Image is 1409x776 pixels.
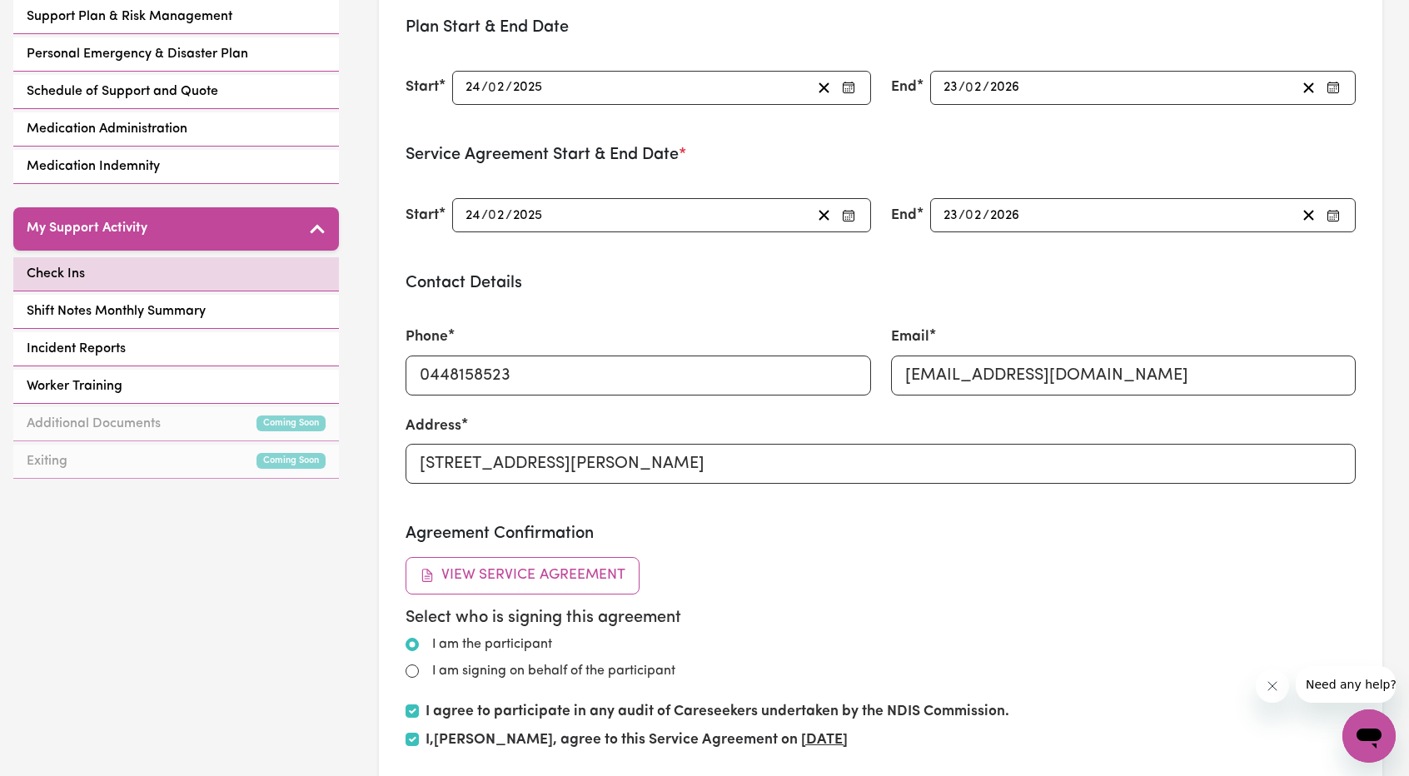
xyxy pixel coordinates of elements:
[465,77,481,99] input: --
[489,77,505,99] input: --
[406,326,448,348] label: Phone
[406,17,1356,37] h3: Plan Start & End Date
[481,80,488,95] span: /
[13,295,339,329] a: Shift Notes Monthly Summary
[965,209,973,222] span: 0
[406,608,1356,628] h5: Select who is signing this agreement
[13,407,339,441] a: Additional DocumentsComing Soon
[13,112,339,147] a: Medication Administration
[13,445,339,479] a: ExitingComing Soon
[27,44,248,64] span: Personal Emergency & Disaster Plan
[891,205,917,226] label: End
[406,77,439,98] label: Start
[406,273,1356,293] h3: Contact Details
[512,204,544,226] input: ----
[27,7,232,27] span: Support Plan & Risk Management
[406,524,1356,544] h3: Agreement Confirmation
[989,77,1021,99] input: ----
[966,204,983,226] input: --
[13,257,339,291] a: Check Ins
[27,119,187,139] span: Medication Administration
[891,77,917,98] label: End
[406,415,461,437] label: Address
[256,415,326,431] small: Coming Soon
[489,204,505,226] input: --
[406,145,1356,165] h3: Service Agreement Start & End Date
[488,209,496,222] span: 0
[406,557,640,594] button: View Service Agreement
[432,661,675,681] label: I am signing on behalf of the participant
[943,204,958,226] input: --
[965,81,973,94] span: 0
[27,339,126,359] span: Incident Reports
[426,701,1009,723] label: I agree to participate in any audit of Careseekers undertaken by the NDIS Commission.
[13,75,339,109] a: Schedule of Support and Quote
[1342,709,1396,763] iframe: Button to launch messaging window
[256,453,326,469] small: Coming Soon
[966,77,983,99] input: --
[27,376,122,396] span: Worker Training
[27,414,161,434] span: Additional Documents
[1296,666,1396,703] iframe: Message from company
[1256,669,1289,703] iframe: Close message
[512,77,544,99] input: ----
[27,221,147,236] h5: My Support Activity
[27,82,218,102] span: Schedule of Support and Quote
[27,301,206,321] span: Shift Notes Monthly Summary
[891,326,929,348] label: Email
[958,80,965,95] span: /
[406,205,439,226] label: Start
[958,208,965,223] span: /
[983,80,989,95] span: /
[801,733,848,747] u: [DATE]
[426,729,848,751] label: I, , agree to this Service Agreement on
[505,208,512,223] span: /
[10,12,101,25] span: Need any help?
[27,157,160,177] span: Medication Indemnity
[505,80,512,95] span: /
[13,332,339,366] a: Incident Reports
[989,204,1021,226] input: ----
[434,733,553,747] strong: [PERSON_NAME]
[13,207,339,251] button: My Support Activity
[488,81,496,94] span: 0
[13,370,339,404] a: Worker Training
[27,264,85,284] span: Check Ins
[481,208,488,223] span: /
[432,634,552,654] label: I am the participant
[943,77,958,99] input: --
[465,204,481,226] input: --
[983,208,989,223] span: /
[27,451,67,471] span: Exiting
[13,37,339,72] a: Personal Emergency & Disaster Plan
[13,150,339,184] a: Medication Indemnity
